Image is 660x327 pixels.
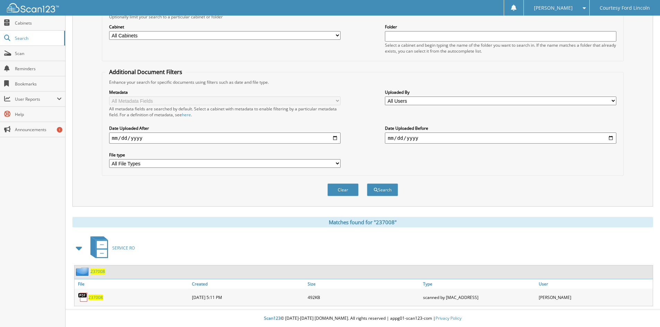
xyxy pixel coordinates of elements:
label: Uploaded By [385,89,616,95]
span: Help [15,111,62,117]
button: Clear [327,183,359,196]
img: PDF.png [78,292,88,302]
span: Courtesy Ford Lincoln [600,6,650,10]
div: © [DATE]-[DATE] [DOMAIN_NAME]. All rights reserved | appg01-scan123-com | [65,310,660,327]
div: Select a cabinet and begin typing the name of the folder you want to search in. If the name match... [385,42,616,54]
div: Matches found for "237008" [72,217,653,227]
img: folder2.png [76,267,90,276]
input: end [385,133,616,144]
legend: Additional Document Filters [106,68,186,76]
a: 237008 [88,294,103,300]
div: Optionally limit your search to a particular cabinet or folder [106,14,620,20]
span: User Reports [15,96,57,102]
div: [PERSON_NAME] [537,290,653,304]
div: scanned by [MAC_ADDRESS] [421,290,537,304]
input: start [109,133,341,144]
label: File type [109,152,341,158]
label: Date Uploaded Before [385,125,616,131]
button: Search [367,183,398,196]
span: Bookmarks [15,81,62,87]
span: Announcements [15,127,62,133]
img: scan123-logo-white.svg [7,3,59,12]
span: Cabinets [15,20,62,26]
label: Cabinet [109,24,341,30]
span: Scan123 [264,315,281,321]
div: Enhance your search for specific documents using filters such as date and file type. [106,79,620,85]
span: SERVICE RO [112,245,135,251]
a: Size [306,279,422,289]
label: Date Uploaded After [109,125,341,131]
div: 492KB [306,290,422,304]
a: Privacy Policy [435,315,461,321]
a: 237008 [90,269,105,274]
span: Scan [15,51,62,56]
a: File [74,279,190,289]
div: All metadata fields are searched by default. Select a cabinet with metadata to enable filtering b... [109,106,341,118]
div: 1 [57,127,62,133]
span: Search [15,35,61,41]
label: Metadata [109,89,341,95]
a: User [537,279,653,289]
a: here [182,112,191,118]
a: SERVICE RO [86,234,135,262]
span: [PERSON_NAME] [534,6,573,10]
a: Type [421,279,537,289]
a: Created [190,279,306,289]
label: Folder [385,24,616,30]
div: [DATE] 5:11 PM [190,290,306,304]
span: Reminders [15,66,62,72]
